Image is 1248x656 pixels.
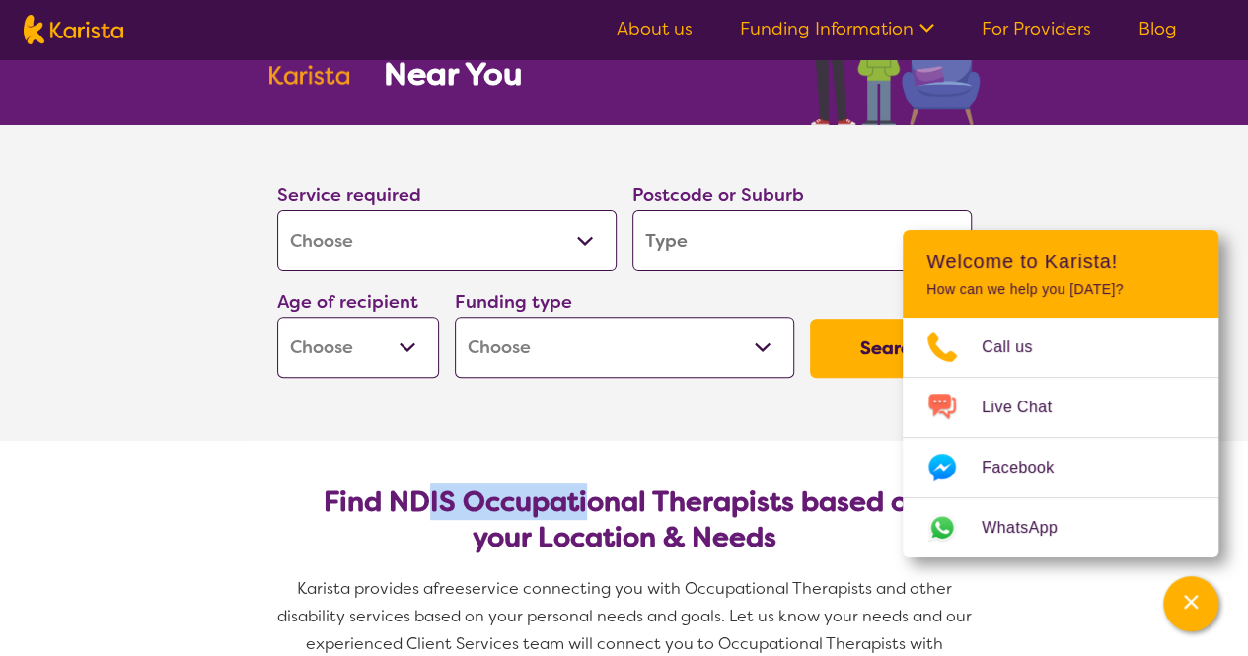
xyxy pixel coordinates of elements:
h2: Welcome to Karista! [926,250,1195,273]
a: Blog [1138,17,1177,40]
a: Funding Information [740,17,934,40]
label: Service required [277,183,421,207]
button: Search [810,319,972,378]
img: Karista logo [24,15,123,44]
label: Postcode or Suburb [632,183,804,207]
span: free [433,578,465,599]
span: WhatsApp [982,513,1081,543]
span: Facebook [982,453,1077,482]
h2: Find NDIS Occupational Therapists based on your Location & Needs [293,484,956,555]
p: How can we help you [DATE]? [926,281,1195,298]
div: Channel Menu [903,230,1218,557]
input: Type [632,210,972,271]
label: Age of recipient [277,290,418,314]
label: Funding type [455,290,572,314]
span: Karista provides a [297,578,433,599]
ul: Choose channel [903,318,1218,557]
button: Channel Menu [1163,576,1218,631]
span: Live Chat [982,393,1075,422]
a: Web link opens in a new tab. [903,498,1218,557]
a: About us [617,17,693,40]
span: Call us [982,332,1057,362]
a: For Providers [982,17,1091,40]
